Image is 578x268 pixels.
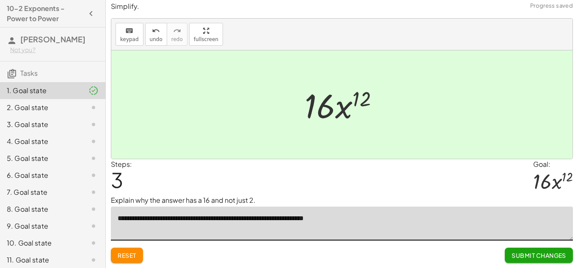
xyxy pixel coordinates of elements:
[88,119,99,130] i: Task not started.
[171,36,183,42] span: redo
[116,23,143,46] button: keyboardkeypad
[88,170,99,180] i: Task not started.
[88,102,99,113] i: Task not started.
[7,204,75,214] div: 8. Goal state
[152,26,160,36] i: undo
[118,251,136,259] span: Reset
[512,251,566,259] span: Submit Changes
[111,248,143,263] button: Reset
[88,255,99,265] i: Task not started.
[145,23,167,46] button: undoundo
[7,102,75,113] div: 2. Goal state
[7,86,75,96] div: 1. Goal state
[7,238,75,248] div: 10. Goal state
[88,187,99,197] i: Task not started.
[88,136,99,146] i: Task not started.
[189,23,223,46] button: fullscreen
[7,221,75,231] div: 9. Goal state
[111,160,132,169] label: Steps:
[7,187,75,197] div: 7. Goal state
[7,153,75,163] div: 5. Goal state
[173,26,181,36] i: redo
[111,167,123,193] span: 3
[7,255,75,265] div: 11. Goal state
[88,86,99,96] i: Task finished and part of it marked as correct.
[88,238,99,248] i: Task not started.
[7,3,83,24] h4: 10-2 Exponents - Power to Power
[125,26,133,36] i: keyboard
[20,34,85,44] span: [PERSON_NAME]
[88,153,99,163] i: Task not started.
[7,170,75,180] div: 6. Goal state
[167,23,187,46] button: redoredo
[120,36,139,42] span: keypad
[88,204,99,214] i: Task not started.
[533,159,573,169] div: Goal:
[7,119,75,130] div: 3. Goal state
[111,195,573,205] p: Explain why the answer has a 16 and not just 2.
[150,36,162,42] span: undo
[7,136,75,146] div: 4. Goal state
[20,69,38,77] span: Tasks
[88,221,99,231] i: Task not started.
[530,2,573,10] span: Progress saved
[111,2,573,11] p: Simplify.
[505,248,573,263] button: Submit Changes
[194,36,218,42] span: fullscreen
[10,46,99,54] div: Not you?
